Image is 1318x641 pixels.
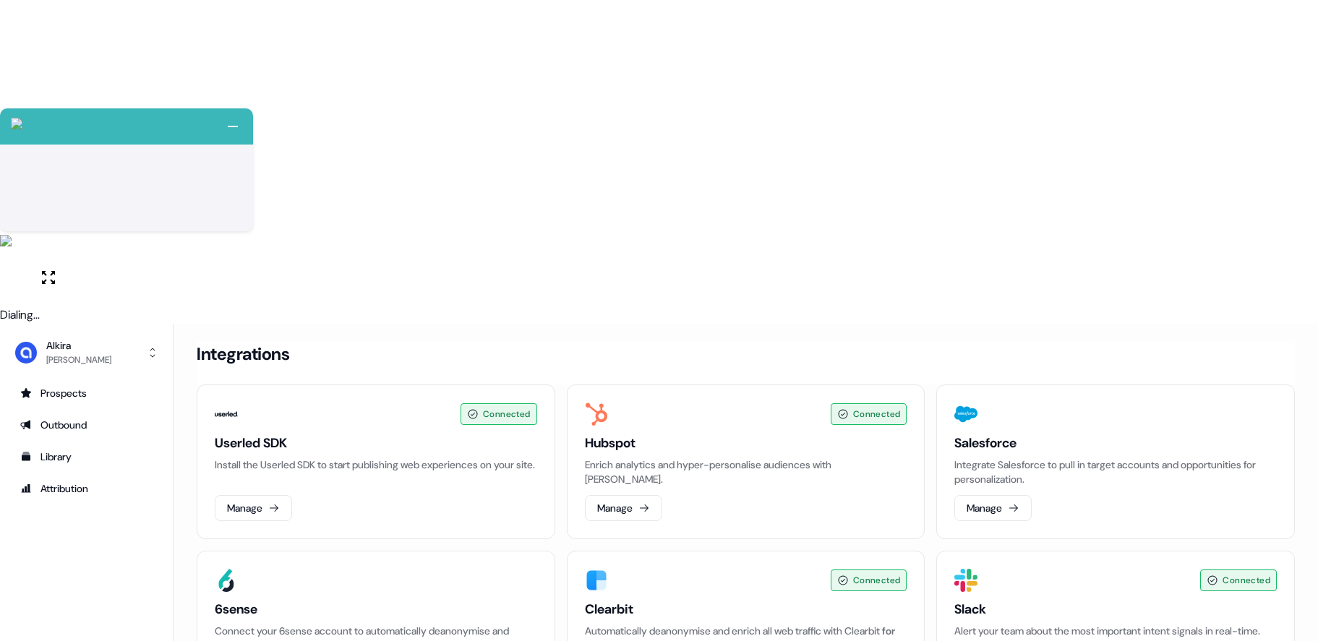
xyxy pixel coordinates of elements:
[12,477,161,500] a: Go to attribution
[215,495,292,521] button: Manage
[215,601,537,618] h3: 6sense
[12,413,161,436] a: Go to outbound experience
[12,335,161,370] button: Alkira[PERSON_NAME]
[20,386,153,400] div: Prospects
[585,434,907,452] h3: Hubspot
[11,118,22,129] img: callcloud-icon-white-35.svg
[954,495,1032,521] button: Manage
[215,434,537,452] h3: Userled SDK
[20,481,153,496] div: Attribution
[197,343,289,365] h3: Integrations
[215,457,537,472] p: Install the Userled SDK to start publishing web experiences on your site.
[12,445,161,468] a: Go to templates
[853,407,901,421] span: Connected
[954,457,1277,486] p: Integrate Salesforce to pull in target accounts and opportunities for personalization.
[585,495,662,521] button: Manage
[12,382,161,405] a: Go to prospects
[585,457,907,486] p: Enrich analytics and hyper-personalise audiences with [PERSON_NAME].
[954,624,1277,638] p: Alert your team about the most important intent signals in real-time.
[954,434,1277,452] h3: Salesforce
[483,407,531,421] span: Connected
[853,573,901,588] span: Connected
[954,601,1277,618] h3: Slack
[1223,573,1270,588] span: Connected
[46,353,111,367] div: [PERSON_NAME]
[20,449,153,464] div: Library
[20,418,153,432] div: Outbound
[46,338,111,353] div: Alkira
[585,601,907,618] h3: Clearbit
